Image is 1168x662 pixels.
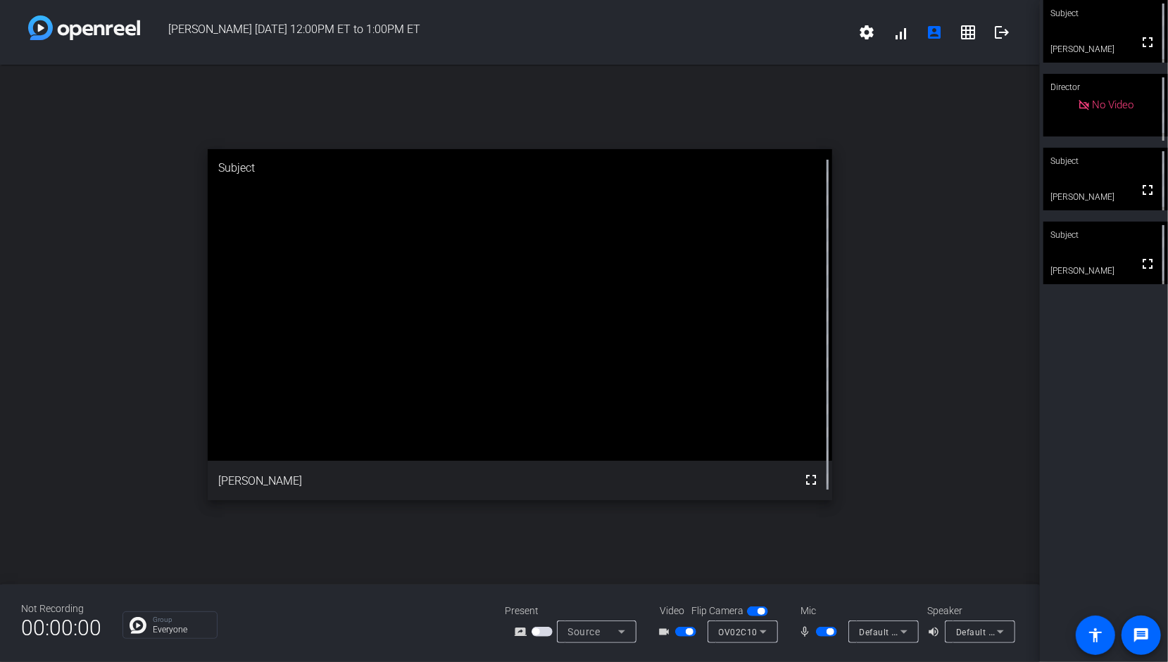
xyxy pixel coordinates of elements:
span: Default - Speakers (2- Realtek(R) Audio) [956,626,1118,637]
button: signal_cellular_alt [884,15,917,49]
span: Source [568,626,601,637]
span: No Video [1093,98,1134,111]
p: Group [153,616,210,623]
span: 00:00:00 [21,611,101,645]
p: Everyone [153,625,210,634]
img: Chat Icon [130,617,146,634]
mat-icon: mic_none [799,623,816,640]
div: Subject [208,149,831,187]
div: Subject [1043,222,1168,248]
mat-icon: fullscreen [803,471,820,488]
mat-icon: account_box [926,24,943,41]
mat-icon: settings [858,24,875,41]
div: Mic [786,604,927,618]
img: white-gradient.svg [28,15,140,40]
div: Subject [1043,148,1168,174]
mat-icon: videocam_outline [658,623,675,640]
div: Director [1043,74,1168,101]
mat-icon: screen_share_outline [515,623,532,640]
div: Present [505,604,646,618]
mat-icon: logout [993,24,1010,41]
span: Flip Camera [691,604,743,618]
mat-icon: message [1133,627,1150,644]
mat-icon: fullscreen [1139,34,1156,51]
span: OV02C10 [719,628,758,637]
span: Default - Microphone Array (2- Realtek(R) Audio) [860,626,1057,637]
mat-icon: grid_on [960,24,977,41]
span: [PERSON_NAME] [DATE] 12:00PM ET to 1:00PM ET [140,15,850,49]
div: Not Recording [21,601,101,616]
mat-icon: fullscreen [1139,182,1156,198]
div: Speaker [927,604,1012,618]
span: Video [660,604,684,618]
mat-icon: fullscreen [1139,255,1156,272]
mat-icon: volume_up [927,623,944,640]
mat-icon: accessibility [1087,627,1104,644]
